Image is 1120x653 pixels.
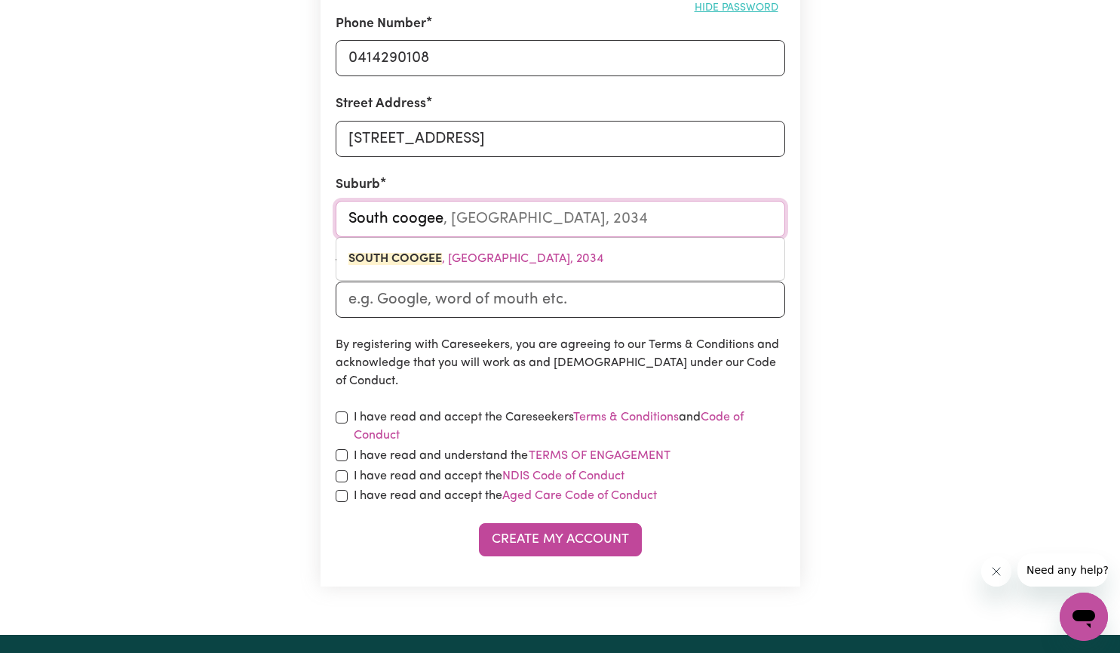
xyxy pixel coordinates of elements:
[348,253,442,265] mark: SOUTH COOGEE
[479,523,642,556] button: Create My Account
[573,411,679,424] a: Terms & Conditions
[336,201,785,237] input: e.g. North Bondi, New South Wales
[981,556,1011,587] iframe: Close message
[336,121,785,157] input: e.g. 221B Victoria St
[528,446,671,466] button: I have read and understand the
[336,336,785,390] p: By registering with Careseekers, you are agreeing to our Terms & Conditions and acknowledge that ...
[336,14,426,34] label: Phone Number
[1017,553,1108,587] iframe: Message from company
[336,282,785,318] input: e.g. Google, word of mouth etc.
[354,487,657,505] label: I have read and accept the
[336,237,785,281] div: menu-options
[354,411,744,442] a: Code of Conduct
[336,175,380,195] label: Suburb
[354,446,671,466] label: I have read and understand the
[502,490,657,502] a: Aged Care Code of Conduct
[354,467,624,485] label: I have read and accept the
[9,11,91,23] span: Need any help?
[336,94,426,114] label: Street Address
[348,253,603,265] span: , [GEOGRAPHIC_DATA], 2034
[336,244,784,274] a: SOUTH COOGEE, New South Wales, 2034
[1060,593,1108,641] iframe: Button to launch messaging window
[695,2,778,14] span: Hide password
[336,40,785,76] input: e.g. 0412 345 678
[502,470,624,482] a: NDIS Code of Conduct
[354,408,785,445] label: I have read and accept the Careseekers and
